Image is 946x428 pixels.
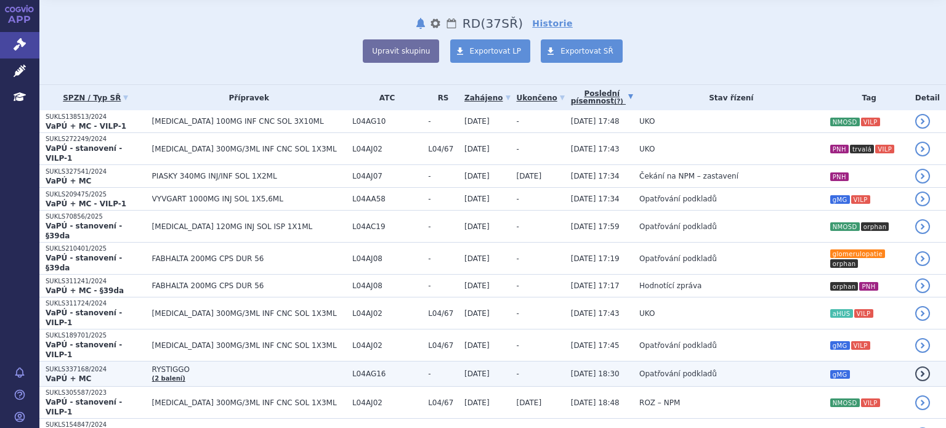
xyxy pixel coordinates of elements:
p: SUKLS189701/2025 [46,331,146,340]
span: [DATE] 17:34 [571,195,620,203]
span: [MEDICAL_DATA] 300MG/3ML INF CNC SOL 1X3ML [152,398,346,407]
th: Detail [909,85,946,110]
a: detail [915,366,930,381]
span: [DATE] [517,172,542,180]
span: [MEDICAL_DATA] 300MG/3ML INF CNC SOL 1X3ML [152,145,346,153]
span: L04AA58 [352,195,422,203]
a: Ukončeno [517,89,565,107]
i: orphan [861,222,889,231]
a: detail [915,395,930,410]
span: L04AJ02 [352,398,422,407]
span: [DATE] 17:17 [571,281,620,290]
p: SUKLS138513/2024 [46,113,146,121]
a: (2 balení) [152,375,185,382]
p: SUKLS209475/2025 [46,190,146,199]
a: detail [915,142,930,156]
th: Tag [823,85,909,110]
span: ( SŘ) [480,16,523,31]
span: L04/67 [428,145,458,153]
span: L04AC19 [352,222,422,231]
a: detail [915,251,930,266]
p: SUKLS70856/2025 [46,212,146,221]
span: [DATE] [464,254,490,263]
th: Stav řízení [633,85,823,110]
a: detail [915,278,930,293]
span: L04AJ08 [352,281,422,290]
i: NMOSD [830,222,860,231]
th: RS [422,85,458,110]
a: Lhůty [445,16,458,31]
span: - [517,117,519,126]
span: PIASKY 340MG INJ/INF SOL 1X2ML [152,172,346,180]
span: Exportovat LP [470,47,522,55]
a: Historie [532,17,573,30]
a: detail [915,338,930,353]
a: detail [915,219,930,234]
span: UKO [639,145,655,153]
i: VILP [861,398,880,407]
span: [DATE] 17:48 [571,117,620,126]
span: - [517,254,519,263]
strong: VaPÚ - stanovení - §39da [46,222,122,240]
span: UKO [639,117,655,126]
span: [MEDICAL_DATA] 120MG INJ SOL ISP 1X1ML [152,222,346,231]
abbr: (?) [614,98,623,105]
span: RD [463,16,481,31]
span: Opatřování podkladů [639,369,717,378]
span: [DATE] [464,281,490,290]
span: - [428,195,458,203]
p: SUKLS337168/2024 [46,365,146,374]
span: VYVGART 1000MG INJ SOL 1X5,6ML [152,195,346,203]
span: Opatřování podkladů [639,254,717,263]
i: VILP [875,145,894,153]
i: orphan [830,259,859,268]
span: [DATE] 18:30 [571,369,620,378]
p: SUKLS311724/2024 [46,299,146,308]
button: Upravit skupinu [363,39,439,63]
span: - [517,145,519,153]
p: SUKLS311241/2024 [46,277,146,286]
th: Přípravek [146,85,346,110]
i: VILP [854,309,873,318]
span: [DATE] [464,398,490,407]
i: NMOSD [830,118,860,126]
i: VILP [851,341,870,350]
span: [DATE] [464,145,490,153]
span: - [517,309,519,318]
i: aHUS [830,309,853,318]
span: RYSTIGGO [152,365,346,374]
span: [DATE] 17:45 [571,341,620,350]
span: L04/67 [428,309,458,318]
span: FABHALTA 200MG CPS DUR 56 [152,254,346,263]
span: - [517,222,519,231]
span: [MEDICAL_DATA] 100MG INF CNC SOL 3X10ML [152,117,346,126]
strong: VaPÚ - stanovení - VILP-1 [46,144,122,163]
strong: VaPÚ - stanovení - VILP-1 [46,398,122,416]
span: L04AJ02 [352,309,422,318]
i: NMOSD [830,398,860,407]
span: - [428,117,458,126]
a: detail [915,306,930,321]
span: - [428,281,458,290]
span: L04/67 [428,341,458,350]
span: L04AJ08 [352,254,422,263]
span: - [517,369,519,378]
span: [DATE] [464,117,490,126]
a: detail [915,192,930,206]
strong: VaPÚ - stanovení - §39da [46,254,122,272]
span: - [517,281,519,290]
a: SPZN / Typ SŘ [46,89,146,107]
span: - [428,369,458,378]
span: ROZ – NPM [639,398,680,407]
span: - [428,222,458,231]
a: Poslednípísemnost(?) [571,85,633,110]
span: Exportovat SŘ [560,47,613,55]
span: [DATE] [464,369,490,378]
span: [DATE] 18:48 [571,398,620,407]
th: ATC [346,85,422,110]
span: [DATE] 17:19 [571,254,620,263]
span: [DATE] [464,222,490,231]
span: [DATE] 17:34 [571,172,620,180]
span: L04AG10 [352,117,422,126]
p: SUKLS272249/2024 [46,135,146,143]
